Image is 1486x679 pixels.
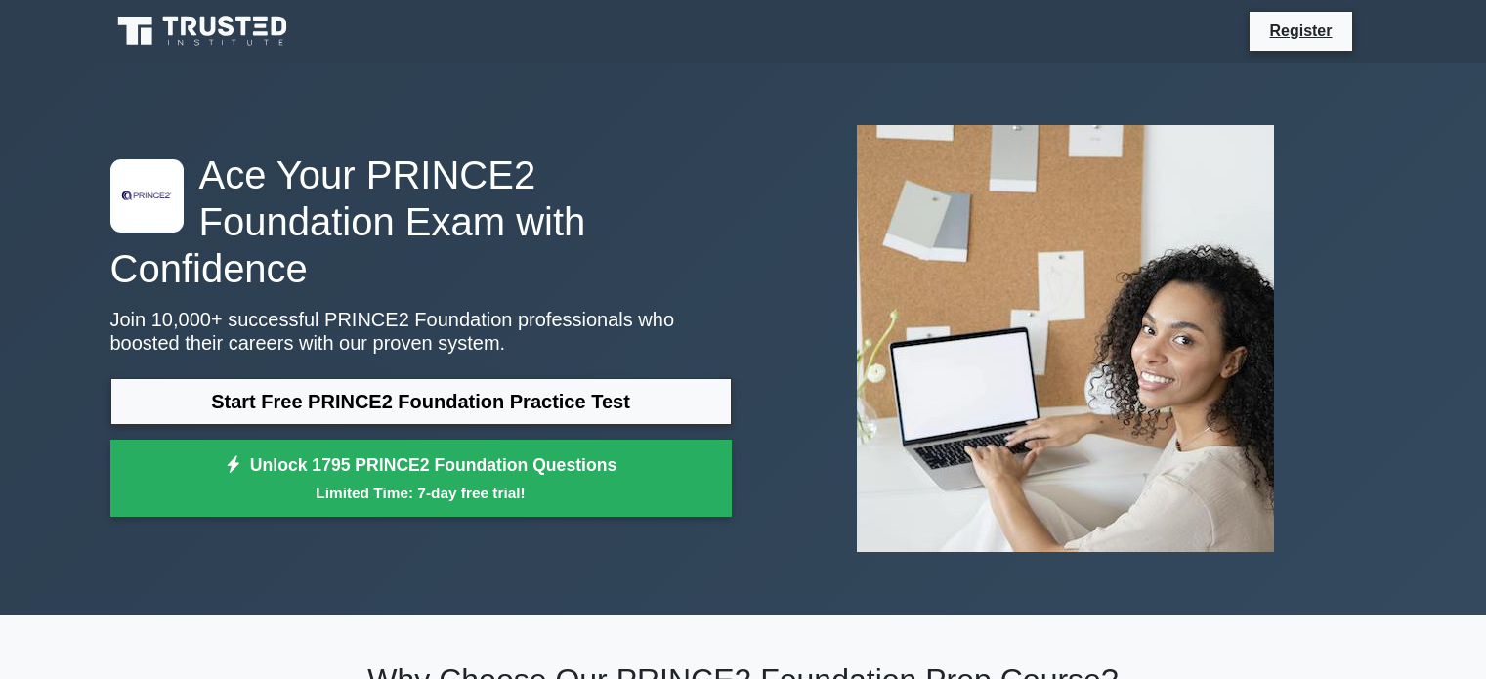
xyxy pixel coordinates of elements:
a: Start Free PRINCE2 Foundation Practice Test [110,378,732,425]
small: Limited Time: 7-day free trial! [135,482,707,504]
p: Join 10,000+ successful PRINCE2 Foundation professionals who boosted their careers with our prove... [110,308,732,355]
a: Register [1257,19,1343,43]
a: Unlock 1795 PRINCE2 Foundation QuestionsLimited Time: 7-day free trial! [110,440,732,518]
h1: Ace Your PRINCE2 Foundation Exam with Confidence [110,151,732,292]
